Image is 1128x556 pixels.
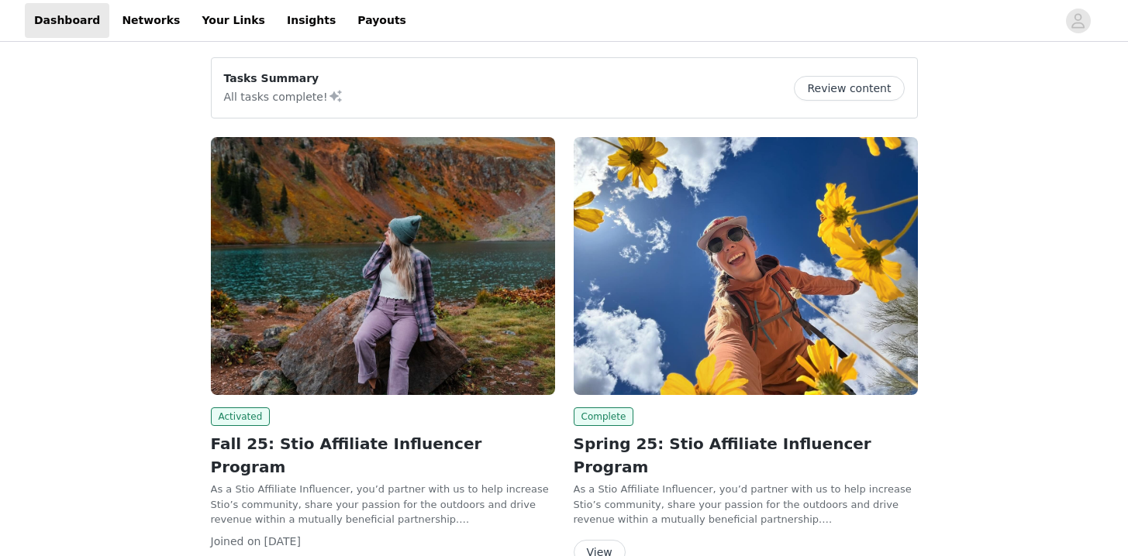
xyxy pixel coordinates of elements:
button: Review content [794,76,904,101]
span: Activated [211,407,271,426]
span: Joined on [211,535,261,547]
a: Networks [112,3,189,38]
span: [DATE] [264,535,301,547]
img: Stio [211,137,555,395]
p: As a Stio Affiliate Influencer, you’d partner with us to help increase Stio’s community, share yo... [574,482,918,527]
div: avatar [1071,9,1085,33]
a: Insights [278,3,345,38]
p: Tasks Summary [224,70,343,87]
a: Payouts [348,3,416,38]
p: All tasks complete! [224,87,343,105]
h2: Spring 25: Stio Affiliate Influencer Program [574,432,918,479]
p: As a Stio Affiliate Influencer, you’d partner with us to help increase Stio’s community, share yo... [211,482,555,527]
h2: Fall 25: Stio Affiliate Influencer Program [211,432,555,479]
img: Stio [574,137,918,395]
span: Complete [574,407,634,426]
a: Your Links [192,3,274,38]
a: Dashboard [25,3,109,38]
